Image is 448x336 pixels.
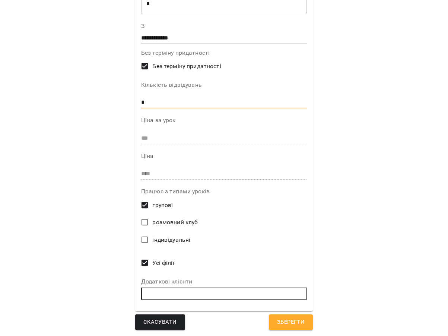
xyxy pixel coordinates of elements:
label: Без терміну придатності [141,50,307,56]
span: Усі філії [152,259,174,267]
button: Зберегти [269,314,313,330]
label: Кількість відвідувань [141,82,307,88]
label: Додаткові клієнти [141,279,307,285]
label: Працює з типами уроків [141,188,307,194]
span: групові [152,201,173,210]
span: Скасувати [143,317,177,327]
span: розмовний клуб [152,218,198,227]
span: Зберегти [277,317,305,327]
span: Без терміну придатності [152,62,221,71]
label: Ціна [141,153,307,159]
label: З [141,23,307,29]
button: Скасувати [135,314,185,330]
span: індивідуальні [152,235,190,244]
label: Ціна за урок [141,117,307,123]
